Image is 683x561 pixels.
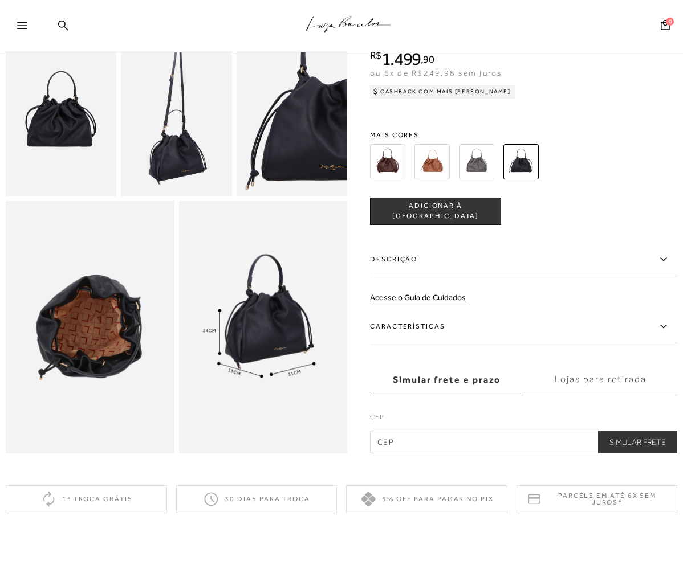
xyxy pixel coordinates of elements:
img: BOLSA COM FECHAMENTO POR NÓS E ALÇA DE MÃO E CROSSBODY EM COURO CINZA STORM MÉDIA [459,144,494,179]
span: 90 [423,53,434,65]
img: image [179,201,348,453]
i: , [421,54,434,64]
button: ADICIONAR À [GEOGRAPHIC_DATA] [370,198,501,225]
label: Lojas para retirada [524,365,678,395]
img: BOLSA COM FECHAMENTO POR NÓS E ALÇA DE MÃO E CROSSBODY EM COURO PRETO MÉDIA [503,144,539,179]
div: 5% off para pagar no PIX [346,485,507,513]
input: CEP [370,431,677,453]
span: Mais cores [370,132,677,138]
img: BOLSA COM FECHAMENTO POR NÓS E ALÇA DE MÃO E CROSSBODY EM COURO CAFÉ MÉDIA [370,144,405,179]
div: 1ª troca grátis [6,485,167,513]
button: Simular Frete [598,431,677,453]
label: Descrição [370,243,677,276]
div: Parcele em até 6x sem juros* [517,485,678,513]
label: CEP [370,412,677,428]
span: 1.499 [381,48,421,69]
div: 30 dias para troca [176,485,338,513]
label: Simular frete e prazo [370,365,524,395]
div: Cashback com Mais [PERSON_NAME] [370,85,515,99]
a: Acesse o Guia de Cuidados [370,293,466,302]
i: R$ [370,50,381,60]
img: image [237,30,347,196]
img: image [121,30,231,196]
img: BOLSA COM FECHAMENTO POR NÓS E ALÇA DE MÃO E CROSSBODY EM COURO CASTANHO MÉDIA [414,144,450,179]
span: ou 6x de R$249,98 sem juros [370,68,502,77]
span: ADICIONAR À [GEOGRAPHIC_DATA] [371,202,501,222]
span: 0 [666,18,674,26]
img: image [6,30,116,196]
img: image [6,201,174,453]
button: 0 [657,19,673,34]
label: Características [370,310,677,343]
